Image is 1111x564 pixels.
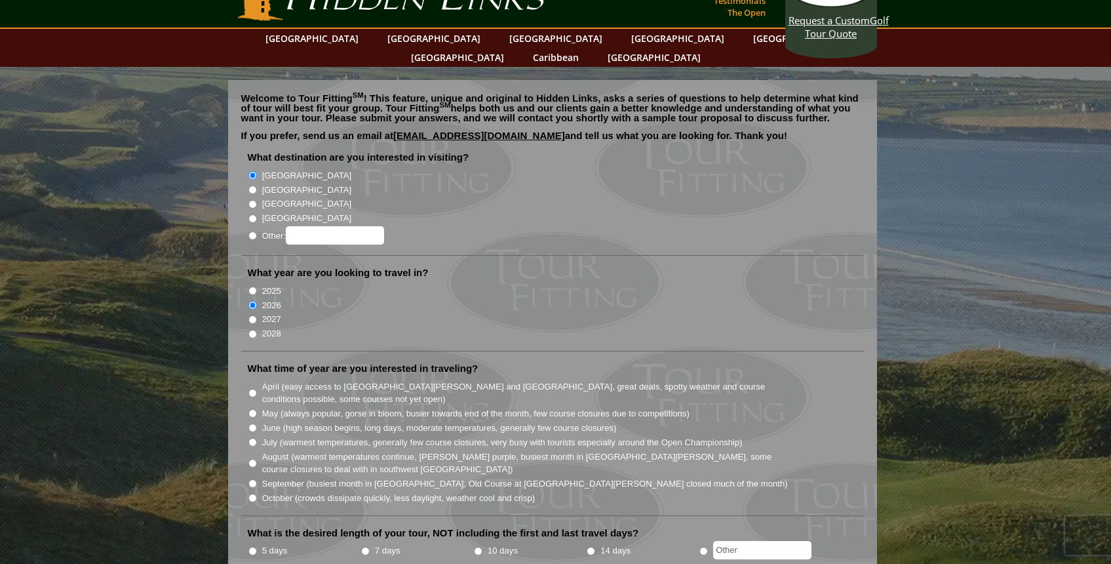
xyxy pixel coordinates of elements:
[440,101,451,109] sup: SM
[526,48,585,67] a: Caribbean
[262,184,351,197] label: [GEOGRAPHIC_DATA]
[600,544,631,557] label: 14 days
[262,197,351,211] label: [GEOGRAPHIC_DATA]
[747,29,853,48] a: [GEOGRAPHIC_DATA]
[393,130,565,141] a: [EMAIL_ADDRESS][DOMAIN_NAME]
[713,541,811,559] input: Other
[248,527,639,540] label: What is the desired length of your tour, NOT including the first and last travel days?
[262,285,281,298] label: 2025
[262,451,789,476] label: August (warmest temperatures continue, [PERSON_NAME] purple, busiest month in [GEOGRAPHIC_DATA][P...
[259,29,365,48] a: [GEOGRAPHIC_DATA]
[262,436,743,449] label: July (warmest temperatures, generally few course closures, very busy with tourists especially aro...
[503,29,609,48] a: [GEOGRAPHIC_DATA]
[488,544,518,557] label: 10 days
[262,327,281,340] label: 2028
[248,151,469,164] label: What destination are you interested in visiting?
[262,477,788,491] label: September (busiest month in [GEOGRAPHIC_DATA], Old Course at [GEOGRAPHIC_DATA][PERSON_NAME] close...
[241,93,864,123] p: Welcome to Tour Fitting ! This feature, unique and original to Hidden Links, asks a series of que...
[789,14,870,27] span: Request a Custom
[262,422,617,435] label: June (high season begins, long days, moderate temperatures, generally few course closures)
[262,169,351,182] label: [GEOGRAPHIC_DATA]
[375,544,400,557] label: 7 days
[241,131,864,150] p: If you prefer, send us an email at and tell us what you are looking for. Thank you!
[286,226,384,245] input: Other:
[404,48,511,67] a: [GEOGRAPHIC_DATA]
[262,299,281,312] label: 2026
[381,29,487,48] a: [GEOGRAPHIC_DATA]
[262,212,351,225] label: [GEOGRAPHIC_DATA]
[262,380,789,406] label: April (easy access to [GEOGRAPHIC_DATA][PERSON_NAME] and [GEOGRAPHIC_DATA], great deals, spotty w...
[262,492,536,505] label: October (crowds dissipate quickly, less daylight, weather cool and crisp)
[262,407,690,420] label: May (always popular, gorse in bloom, busier towards end of the month, few course closures due to ...
[262,544,288,557] label: 5 days
[262,313,281,326] label: 2027
[601,48,707,67] a: [GEOGRAPHIC_DATA]
[248,266,429,279] label: What year are you looking to travel in?
[248,362,478,375] label: What time of year are you interested in traveling?
[724,3,769,22] a: The Open
[262,226,384,245] label: Other:
[625,29,731,48] a: [GEOGRAPHIC_DATA]
[353,91,364,99] sup: SM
